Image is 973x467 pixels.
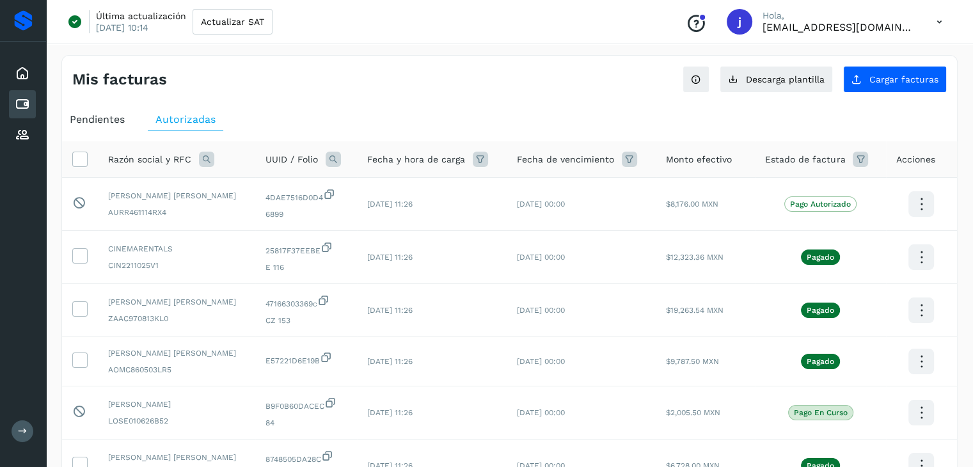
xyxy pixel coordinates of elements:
div: Inicio [9,59,36,88]
p: Pago Autorizado [790,200,851,209]
span: [PERSON_NAME] [108,399,245,410]
span: Razón social y RFC [108,153,191,166]
span: $9,787.50 MXN [666,357,719,366]
span: [DATE] 11:26 [367,200,413,209]
span: [DATE] 11:26 [367,357,413,366]
span: 84 [265,417,347,429]
p: Pagado [807,306,834,315]
span: 25817F37EEBE [265,241,347,257]
span: UUID / Folio [265,153,318,166]
span: [PERSON_NAME] [PERSON_NAME] [108,296,245,308]
span: 8748505DA28C [265,450,347,465]
p: Última actualización [96,10,186,22]
span: Cargar facturas [869,75,938,84]
span: AOMC860503LR5 [108,364,245,376]
span: Acciones [896,153,935,166]
span: [PERSON_NAME] [PERSON_NAME] [108,190,245,202]
p: jrodriguez@kalapata.co [763,21,916,33]
p: Pagado [807,253,834,262]
span: 4DAE7516D0D4 [265,188,347,203]
p: Pago en curso [794,408,848,417]
p: [DATE] 10:14 [96,22,148,33]
div: Cuentas por pagar [9,90,36,118]
span: E 116 [265,262,347,273]
span: 47166303369c [265,294,347,310]
span: [DATE] 11:26 [367,408,413,417]
button: Cargar facturas [843,66,947,93]
button: Actualizar SAT [193,9,273,35]
span: [DATE] 00:00 [517,306,565,315]
span: Pendientes [70,113,125,125]
button: Descarga plantilla [720,66,833,93]
span: [DATE] 00:00 [517,253,565,262]
div: Proveedores [9,121,36,149]
span: $2,005.50 MXN [666,408,720,417]
span: [DATE] 11:26 [367,253,413,262]
span: $12,323.36 MXN [666,253,724,262]
span: [DATE] 00:00 [517,408,565,417]
span: [PERSON_NAME] [PERSON_NAME] [108,452,245,463]
span: 6899 [265,209,347,220]
span: AURR461114RX4 [108,207,245,218]
span: Fecha de vencimiento [517,153,614,166]
span: [PERSON_NAME] [PERSON_NAME] [108,347,245,359]
span: Estado de factura [765,153,845,166]
p: Hola, [763,10,916,21]
p: Pagado [807,357,834,366]
span: CINEMARENTALS [108,243,245,255]
span: ZAAC970813KL0 [108,313,245,324]
span: Monto efectivo [666,153,732,166]
span: $19,263.54 MXN [666,306,724,315]
span: Autorizadas [155,113,216,125]
span: [DATE] 00:00 [517,200,565,209]
span: B9F0B60DACEC [265,397,347,412]
span: [DATE] 00:00 [517,357,565,366]
span: LOSE010626B52 [108,415,245,427]
span: Actualizar SAT [201,17,264,26]
span: Fecha y hora de carga [367,153,465,166]
span: CZ 153 [265,315,347,326]
span: [DATE] 11:26 [367,306,413,315]
h4: Mis facturas [72,70,167,89]
span: $8,176.00 MXN [666,200,718,209]
span: CIN2211025V1 [108,260,245,271]
span: E57221D6E19B [265,351,347,367]
span: Descarga plantilla [746,75,825,84]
